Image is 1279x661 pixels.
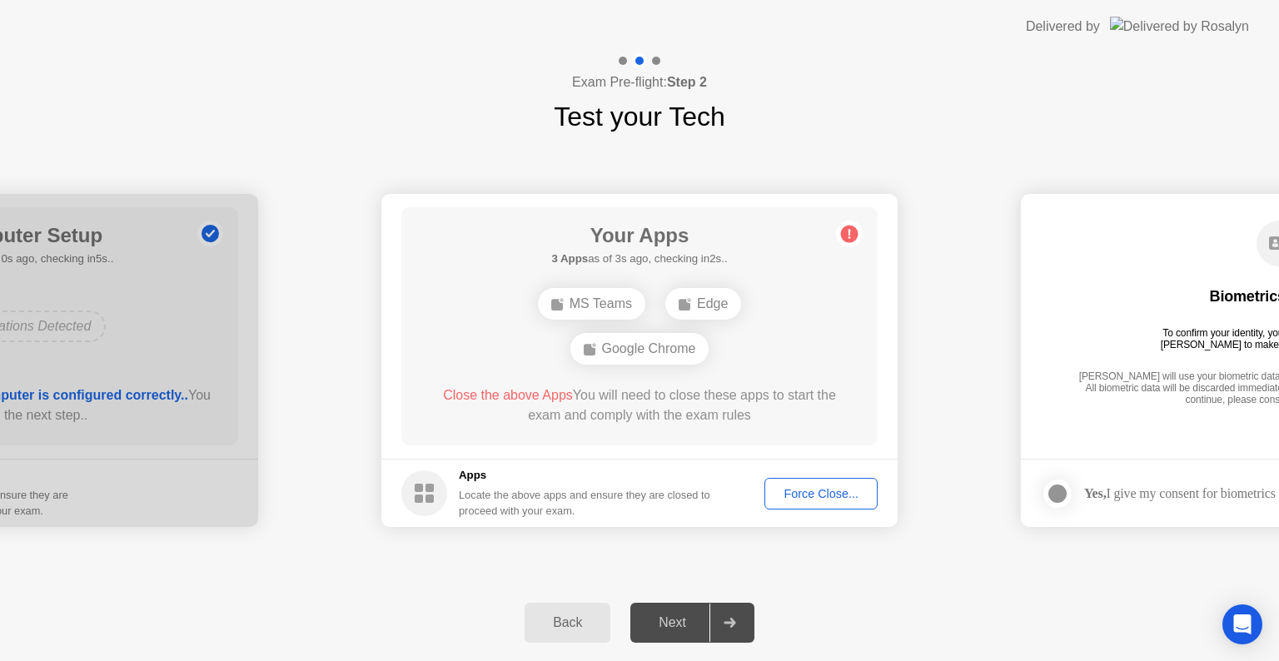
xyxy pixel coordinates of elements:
[665,288,741,320] div: Edge
[1222,604,1262,644] div: Open Intercom Messenger
[538,288,645,320] div: MS Teams
[551,251,727,267] h5: as of 3s ago, checking in2s..
[459,487,711,519] div: Locate the above apps and ensure they are closed to proceed with your exam.
[525,603,610,643] button: Back
[1026,17,1100,37] div: Delivered by
[667,75,707,89] b: Step 2
[572,72,707,92] h4: Exam Pre-flight:
[443,388,573,402] span: Close the above Apps
[551,252,588,265] b: 3 Apps
[530,615,605,630] div: Back
[764,478,878,509] button: Force Close...
[1110,17,1249,36] img: Delivered by Rosalyn
[635,615,709,630] div: Next
[459,467,711,484] h5: Apps
[1084,486,1106,500] strong: Yes,
[570,333,709,365] div: Google Chrome
[554,97,725,137] h1: Test your Tech
[630,603,754,643] button: Next
[426,385,854,425] div: You will need to close these apps to start the exam and comply with the exam rules
[551,221,727,251] h1: Your Apps
[770,487,872,500] div: Force Close...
